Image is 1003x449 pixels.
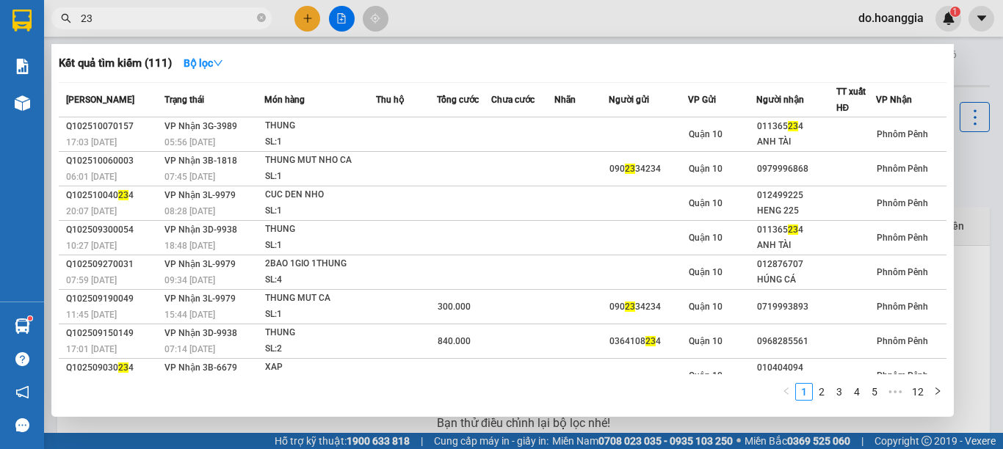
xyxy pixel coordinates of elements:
div: 0719993893 [757,299,835,315]
img: logo-vxr [12,10,32,32]
div: 011365 4 [757,119,835,134]
div: SL: 4 [265,272,375,288]
div: 012876707 [757,257,835,272]
div: SL: 1 [265,203,375,219]
button: Bộ lọcdown [172,51,235,75]
span: 08:28 [DATE] [164,206,215,216]
div: 012499225 [757,188,835,203]
span: VP Nhận 3B-6679 [164,362,237,373]
div: HÚNG CÁ [757,272,835,288]
span: 18:48 [DATE] [164,241,215,251]
span: 15:44 [DATE] [164,310,215,320]
div: SL: 2 [265,341,375,357]
button: left [778,383,795,401]
span: Nhãn [554,95,576,105]
span: VP Nhận 3L-9979 [164,259,236,269]
div: THUNG MUT NHO CA [265,153,375,169]
a: 12 [908,384,928,400]
span: Quận 10 [689,370,723,381]
span: ••• [883,383,907,401]
span: 300.000 [438,302,471,312]
span: 840.000 [438,336,471,346]
div: 011365 4 [757,222,835,238]
span: Quận 10 [689,336,723,346]
span: down [213,58,223,68]
span: message [15,418,29,432]
span: VP Nhận 3D-9938 [164,224,237,235]
a: 2 [814,384,830,400]
span: 23 [645,336,656,346]
div: XAP [265,359,375,376]
div: 0968285561 [757,334,835,349]
li: Next Page [929,383,946,401]
span: Quận 10 [689,302,723,312]
span: [PERSON_NAME] [66,95,134,105]
span: 09:34 [DATE] [164,275,215,285]
span: 20:07 [DATE] [66,206,117,216]
span: right [933,387,942,395]
h3: Kết quả tìm kiếm ( 111 ) [59,56,172,71]
div: SL: 1 [265,134,375,150]
a: 3 [831,384,847,400]
span: 05:56 [DATE] [164,137,215,147]
div: HENG 225 [757,203,835,219]
span: Phnôm Pênh [877,198,928,208]
span: Quận 10 [689,267,723,277]
span: left [782,387,791,395]
span: VP Gửi [688,95,716,105]
div: SL: 1 [265,238,375,254]
a: 4 [849,384,865,400]
span: Người gửi [609,95,649,105]
div: 0979996868 [757,161,835,177]
li: Previous Page [778,383,795,401]
span: search [61,13,71,23]
div: 2BAO 1GIO 1THUNG [265,256,375,272]
div: Q102509150149 [66,326,160,341]
span: VP Nhận 3G-3989 [164,121,237,131]
div: SL: 1 [265,169,375,185]
span: Món hàng [264,95,305,105]
span: Quận 10 [689,129,723,139]
span: 10:27 [DATE] [66,241,117,251]
span: 07:45 [DATE] [164,172,215,182]
div: THUNG MUT CA [265,291,375,307]
span: 17:03 [DATE] [66,137,117,147]
a: 5 [866,384,883,400]
li: 2 [813,383,830,401]
li: 5 [866,383,883,401]
li: Next 5 Pages [883,383,907,401]
div: THUNG [265,118,375,134]
span: VP Nhận 3B-1818 [164,156,237,166]
span: Phnôm Pênh [877,164,928,174]
sup: 1 [28,316,32,321]
span: Phnôm Pênh [877,129,928,139]
span: Quận 10 [689,233,723,243]
span: VP Nhận 3L-9979 [164,190,236,200]
span: 23 [788,121,798,131]
span: 17:01 [DATE] [66,344,117,354]
span: VP Nhận [876,95,912,105]
a: 1 [796,384,812,400]
span: 07:14 [DATE] [164,344,215,354]
div: Q102510060003 [66,153,160,169]
span: 06:01 [DATE] [66,172,117,182]
div: SL: 1 [265,307,375,323]
span: 23 [118,190,128,200]
li: 3 [830,383,848,401]
span: Quận 10 [689,164,723,174]
span: VP Nhận 3L-9979 [164,293,236,304]
div: THUNG [265,325,375,341]
span: 23 [625,302,635,312]
div: Q102509300054 [66,222,160,238]
span: 07:59 [DATE] [66,275,117,285]
span: TT xuất HĐ [836,87,866,113]
div: 090 34234 [609,299,687,315]
input: Tìm tên, số ĐT hoặc mã đơn [81,10,254,26]
div: THUNG [265,222,375,238]
div: ANH TÀI [757,134,835,150]
img: warehouse-icon [15,318,30,334]
button: right [929,383,946,401]
span: Phnôm Pênh [877,267,928,277]
span: 23 [625,164,635,174]
span: Phnôm Pênh [877,233,928,243]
